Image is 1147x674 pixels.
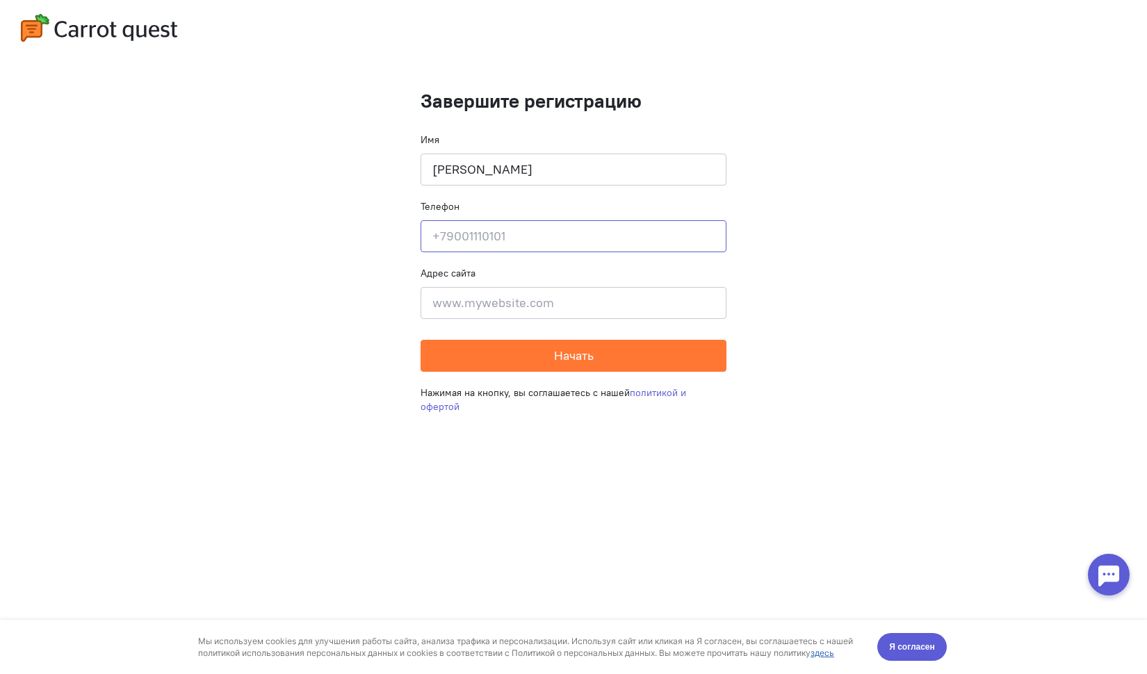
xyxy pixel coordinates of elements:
label: Адрес сайта [421,266,475,280]
button: Я согласен [877,13,947,41]
h1: Завершите регистрацию [421,90,726,112]
input: +79001110101 [421,220,726,252]
label: Телефон [421,199,459,213]
a: здесь [811,28,834,38]
span: Начать [554,347,594,363]
label: Имя [421,133,439,147]
a: политикой и офертой [421,386,686,413]
input: www.mywebsite.com [421,287,726,319]
input: Ваше имя [421,154,726,186]
img: carrot-quest-logo.svg [21,14,177,42]
span: Я согласен [889,20,935,34]
div: Нажимая на кнопку, вы соглашаетесь с нашей [421,372,726,427]
div: Мы используем cookies для улучшения работы сайта, анализа трафика и персонализации. Используя сай... [198,15,861,39]
button: Начать [421,340,726,372]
